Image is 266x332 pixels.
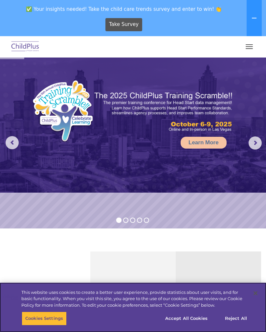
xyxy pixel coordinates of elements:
[162,312,211,325] button: Accept All Cookies
[248,286,263,300] button: Close
[105,18,143,31] a: Take Survey
[3,3,245,15] span: ✅ Your insights needed! Take the child care trends survey and enter to win! 👏
[109,19,139,30] span: Take Survey
[21,289,248,309] div: This website uses cookies to create a better user experience, provide statistics about user visit...
[10,39,41,55] img: ChildPlus by Procare Solutions
[22,312,67,325] button: Cookies Settings
[181,137,227,149] a: Learn More
[215,312,256,325] button: Reject All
